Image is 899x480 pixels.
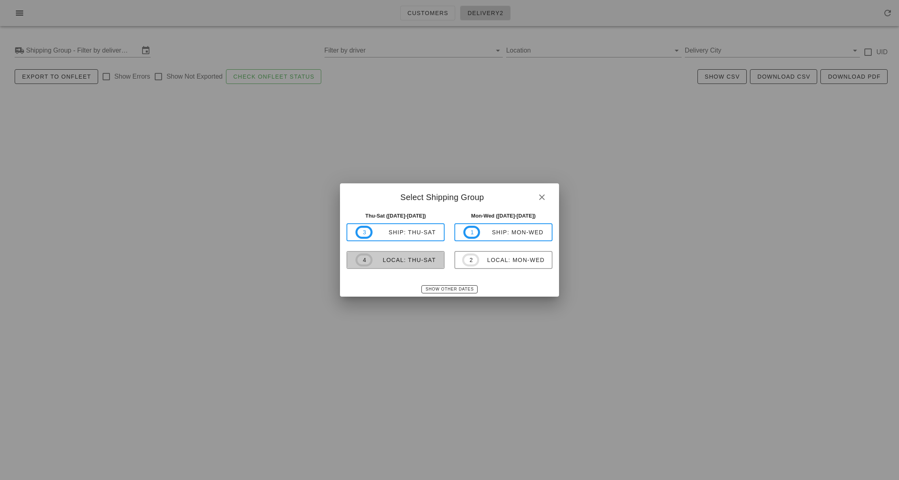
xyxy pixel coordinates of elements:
span: 2 [469,255,472,264]
span: 4 [362,255,366,264]
div: ship: Thu-Sat [373,229,436,236]
div: local: Thu-Sat [373,257,436,263]
strong: Thu-Sat ([DATE]-[DATE]) [365,213,426,219]
button: 3ship: Thu-Sat [346,223,445,241]
div: ship: Mon-Wed [480,229,544,236]
strong: Mon-Wed ([DATE]-[DATE]) [471,213,536,219]
button: Show Other Dates [421,285,477,293]
span: 1 [470,228,474,237]
div: Select Shipping Group [340,183,559,209]
button: 2local: Mon-Wed [454,251,553,269]
button: 1ship: Mon-Wed [454,223,553,241]
div: local: Mon-Wed [479,257,545,263]
span: Show Other Dates [425,287,474,291]
button: 4local: Thu-Sat [346,251,445,269]
span: 3 [362,228,366,237]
